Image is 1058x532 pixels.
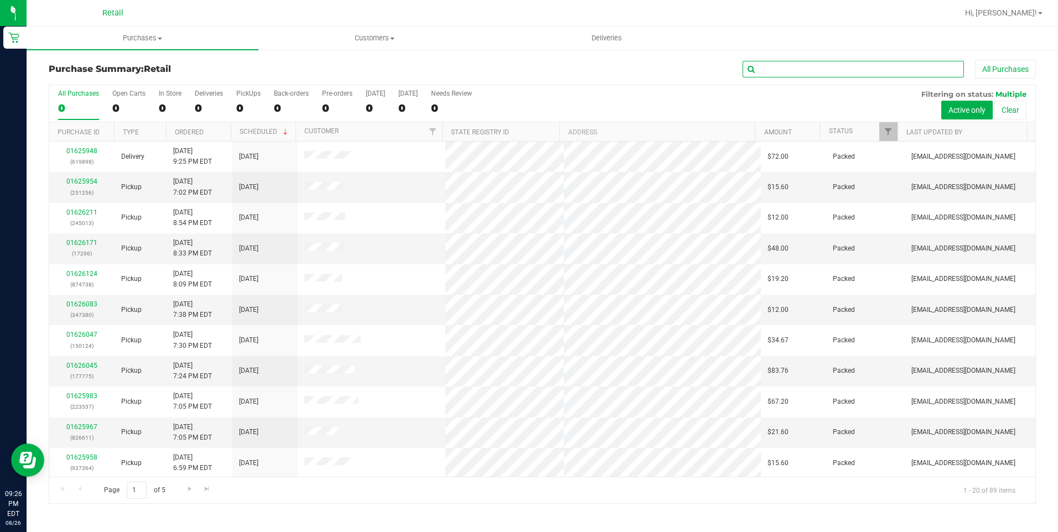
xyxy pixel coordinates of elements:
[66,300,97,308] a: 01626083
[121,397,142,407] span: Pickup
[833,458,855,468] span: Packed
[56,401,108,412] p: (223537)
[767,397,789,407] span: $67.20
[56,371,108,382] p: (177775)
[56,463,108,473] p: (937364)
[56,341,108,351] p: (150124)
[911,274,1015,284] span: [EMAIL_ADDRESS][DOMAIN_NAME]
[173,391,212,412] span: [DATE] 7:05 PM EDT
[239,335,258,346] span: [DATE]
[144,64,171,74] span: Retail
[66,270,97,278] a: 01626124
[121,182,142,192] span: Pickup
[127,482,147,499] input: 1
[994,101,1026,119] button: Clear
[5,489,22,519] p: 09:26 PM EDT
[274,90,309,97] div: Back-orders
[159,102,181,114] div: 0
[195,102,223,114] div: 0
[398,102,418,114] div: 0
[424,122,442,141] a: Filter
[27,33,258,43] span: Purchases
[965,8,1037,17] span: Hi, [PERSON_NAME]!
[239,182,258,192] span: [DATE]
[66,239,97,247] a: 01626171
[767,274,789,284] span: $19.20
[112,90,146,97] div: Open Carts
[975,60,1036,79] button: All Purchases
[911,243,1015,254] span: [EMAIL_ADDRESS][DOMAIN_NAME]
[173,238,212,259] span: [DATE] 8:33 PM EDT
[829,127,853,135] a: Status
[239,458,258,468] span: [DATE]
[173,176,212,197] span: [DATE] 7:02 PM EDT
[56,157,108,167] p: (619898)
[767,152,789,162] span: $72.00
[955,482,1024,498] span: 1 - 20 of 89 items
[121,427,142,437] span: Pickup
[767,458,789,468] span: $15.60
[195,90,223,97] div: Deliveries
[11,444,44,477] iframe: Resource center
[56,248,108,259] p: (17296)
[121,366,142,376] span: Pickup
[559,122,755,142] th: Address
[173,207,212,228] span: [DATE] 8:54 PM EDT
[236,102,261,114] div: 0
[239,366,258,376] span: [DATE]
[577,33,637,43] span: Deliveries
[911,152,1015,162] span: [EMAIL_ADDRESS][DOMAIN_NAME]
[833,212,855,223] span: Packed
[911,305,1015,315] span: [EMAIL_ADDRESS][DOMAIN_NAME]
[66,453,97,461] a: 01625958
[95,482,174,499] span: Page of 5
[764,128,792,136] a: Amount
[173,330,212,351] span: [DATE] 7:30 PM EDT
[833,274,855,284] span: Packed
[240,128,290,135] a: Scheduled
[112,102,146,114] div: 0
[239,427,258,437] span: [DATE]
[56,187,108,198] p: (251256)
[58,90,99,97] div: All Purchases
[911,335,1015,346] span: [EMAIL_ADDRESS][DOMAIN_NAME]
[911,458,1015,468] span: [EMAIL_ADDRESS][DOMAIN_NAME]
[56,279,108,290] p: (874738)
[767,305,789,315] span: $12.00
[322,102,352,114] div: 0
[56,218,108,228] p: (245013)
[911,182,1015,192] span: [EMAIL_ADDRESS][DOMAIN_NAME]
[911,427,1015,437] span: [EMAIL_ADDRESS][DOMAIN_NAME]
[121,274,142,284] span: Pickup
[49,64,378,74] h3: Purchase Summary:
[274,102,309,114] div: 0
[66,178,97,185] a: 01625954
[767,335,789,346] span: $34.67
[121,212,142,223] span: Pickup
[941,101,993,119] button: Active only
[833,427,855,437] span: Packed
[906,128,962,136] a: Last Updated By
[159,90,181,97] div: In Store
[431,102,472,114] div: 0
[259,33,490,43] span: Customers
[304,127,339,135] a: Customer
[121,243,142,254] span: Pickup
[833,182,855,192] span: Packed
[833,243,855,254] span: Packed
[173,361,212,382] span: [DATE] 7:24 PM EDT
[239,274,258,284] span: [DATE]
[56,432,108,443] p: (826611)
[239,152,258,162] span: [DATE]
[366,90,385,97] div: [DATE]
[767,182,789,192] span: $15.60
[833,366,855,376] span: Packed
[833,397,855,407] span: Packed
[239,397,258,407] span: [DATE]
[123,128,139,136] a: Type
[199,482,215,497] a: Go to the last page
[121,305,142,315] span: Pickup
[66,423,97,431] a: 01625967
[27,27,258,50] a: Purchases
[66,331,97,338] a: 01626047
